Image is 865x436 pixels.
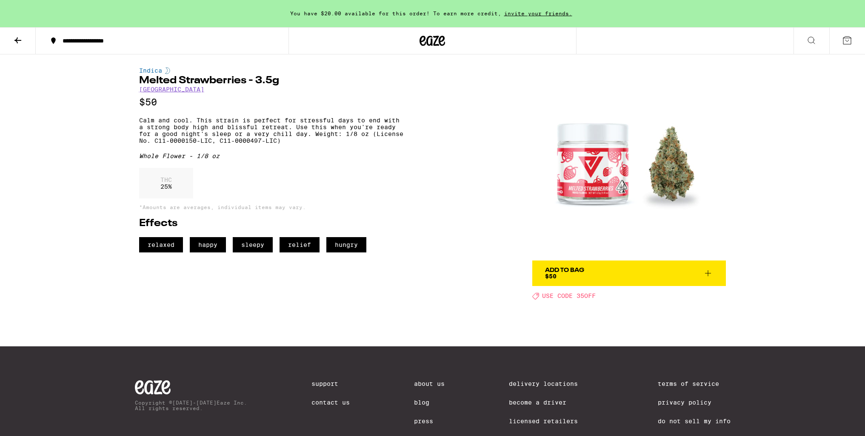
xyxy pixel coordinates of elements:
[139,204,403,210] p: *Amounts are averages, individual items may vary.
[165,67,170,74] img: indicaColor.svg
[658,418,731,425] a: Do Not Sell My Info
[139,168,193,198] div: 25 %
[326,237,366,252] span: hungry
[139,86,204,93] a: [GEOGRAPHIC_DATA]
[290,11,501,16] span: You have $20.00 available for this order! To earn more credit,
[139,117,403,144] p: Calm and cool. This strain is perfect for stressful days to end with a strong body high and bliss...
[139,218,403,229] h2: Effects
[509,418,593,425] a: Licensed Retailers
[233,237,273,252] span: sleepy
[545,267,584,273] div: Add To Bag
[311,380,350,387] a: Support
[311,399,350,406] a: Contact Us
[135,400,247,411] p: Copyright © [DATE]-[DATE] Eaze Inc. All rights reserved.
[139,153,403,159] div: Whole Flower - 1/8 oz
[139,76,403,86] h1: Melted Strawberries - 3.5g
[414,380,445,387] a: About Us
[280,237,320,252] span: relief
[658,399,731,406] a: Privacy Policy
[414,399,445,406] a: Blog
[139,67,403,74] div: Indica
[658,380,731,387] a: Terms of Service
[501,11,575,16] span: invite your friends.
[190,237,226,252] span: happy
[532,260,726,286] button: Add To Bag$50
[139,97,403,108] p: $50
[414,418,445,425] a: Press
[509,399,593,406] a: Become a Driver
[509,380,593,387] a: Delivery Locations
[139,237,183,252] span: relaxed
[532,67,726,260] img: Ember Valley - Melted Strawberries - 3.5g
[545,273,557,280] span: $50
[160,176,172,183] p: THC
[542,293,596,300] span: USE CODE 35OFF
